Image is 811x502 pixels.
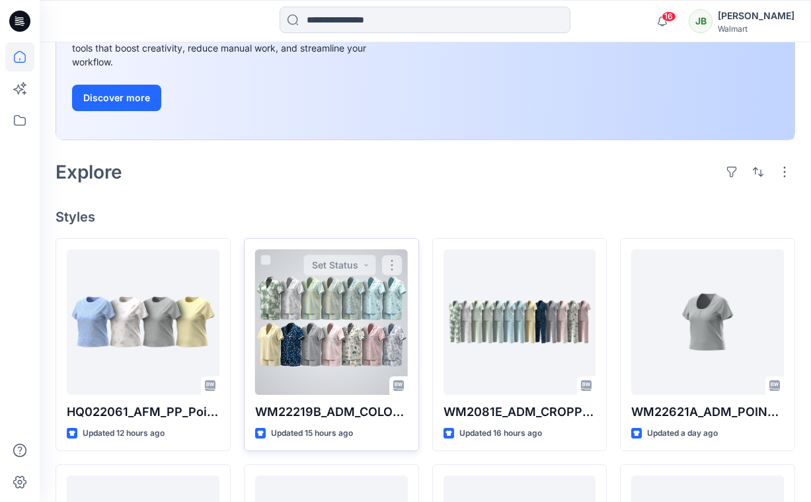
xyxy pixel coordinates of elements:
div: [PERSON_NAME] [718,8,794,24]
div: Explore ideas faster and recolor styles at scale with AI-powered tools that boost creativity, red... [72,27,369,69]
p: Updated 15 hours ago [271,427,353,440]
p: Updated 12 hours ago [83,427,165,440]
h2: Explore [56,161,122,183]
p: WM22621A_ADM_POINTELLE HENLEY TEE [631,403,784,421]
p: HQ022061_AFM_PP_Pointelle SS Top [67,403,219,421]
p: Updated a day ago [647,427,718,440]
a: WM2081E_ADM_CROPPED NOTCH PJ SET w/ STRAIGHT HEM TOP_COLORWAY [444,249,596,395]
a: WM22219B_ADM_COLORWAY [255,249,408,395]
button: Discover more [72,85,161,111]
h4: Styles [56,209,795,225]
a: Discover more [72,85,369,111]
p: WM2081E_ADM_CROPPED NOTCH PJ SET w/ STRAIGHT HEM TOP_COLORWAY [444,403,596,421]
a: WM22621A_ADM_POINTELLE HENLEY TEE [631,249,784,395]
div: Walmart [718,24,794,34]
div: JB [689,9,713,33]
span: 16 [662,11,676,22]
p: Updated 16 hours ago [459,427,542,440]
a: HQ022061_AFM_PP_Pointelle SS Top [67,249,219,395]
p: WM22219B_ADM_COLORWAY [255,403,408,421]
